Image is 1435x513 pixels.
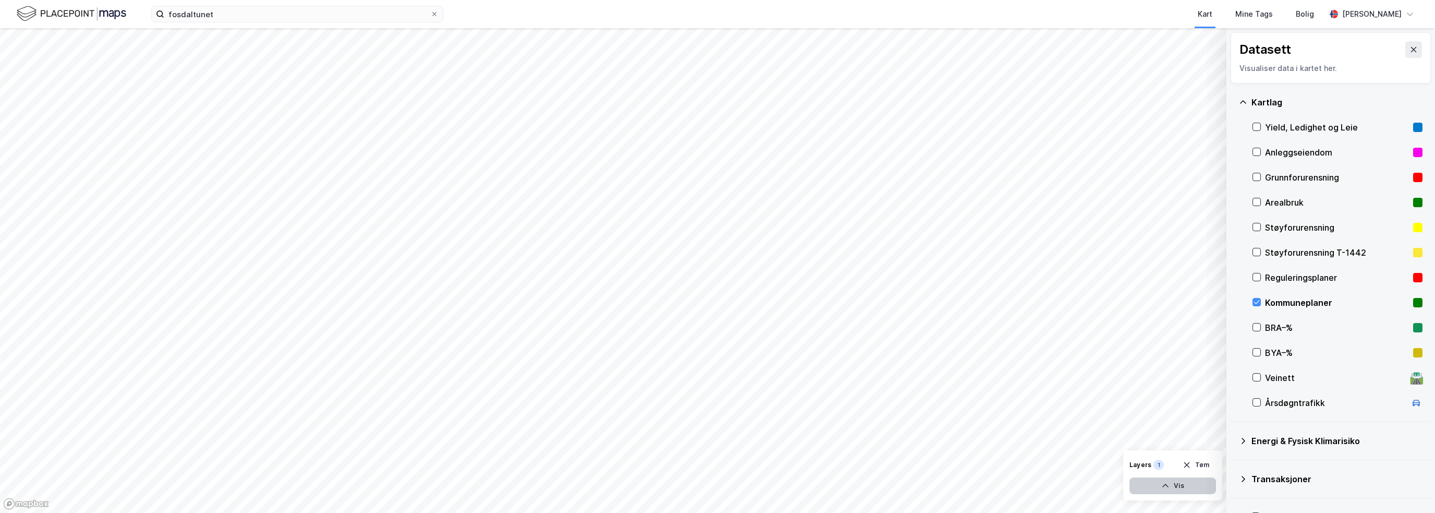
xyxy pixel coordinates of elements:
[1383,463,1435,513] div: Kontrollprogram for chat
[1265,347,1409,359] div: BYA–%
[1198,8,1212,20] div: Kart
[1265,171,1409,184] div: Grunnforurensning
[1265,221,1409,234] div: Støyforurensning
[1239,41,1291,58] div: Datasett
[1265,271,1409,284] div: Reguleringsplaner
[1129,461,1151,469] div: Layers
[1265,121,1409,134] div: Yield, Ledighet og Leie
[1265,372,1406,384] div: Veinett
[1153,460,1164,470] div: 1
[17,5,126,23] img: logo.f888ab2527a4732fd821a326f86c7f29.svg
[1251,435,1422,447] div: Energi & Fysisk Klimarisiko
[1265,246,1409,259] div: Støyforurensning T-1442
[1265,321,1409,334] div: BRA–%
[1265,196,1409,209] div: Arealbruk
[1129,478,1216,494] button: Vis
[1265,146,1409,159] div: Anleggseiendom
[1251,473,1422,485] div: Transaksjoner
[1251,96,1422,109] div: Kartlag
[1296,8,1314,20] div: Bolig
[1265,296,1409,309] div: Kommuneplaner
[1342,8,1402,20] div: [PERSON_NAME]
[164,6,430,22] input: Søk på adresse, matrikkel, gårdeiere, leietakere eller personer
[1176,457,1216,473] button: Tøm
[1409,371,1424,385] div: 🛣️
[1239,62,1422,75] div: Visualiser data i kartet her.
[1383,463,1435,513] iframe: Chat Widget
[1265,397,1406,409] div: Årsdøgntrafikk
[1235,8,1273,20] div: Mine Tags
[3,498,49,510] a: Mapbox homepage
